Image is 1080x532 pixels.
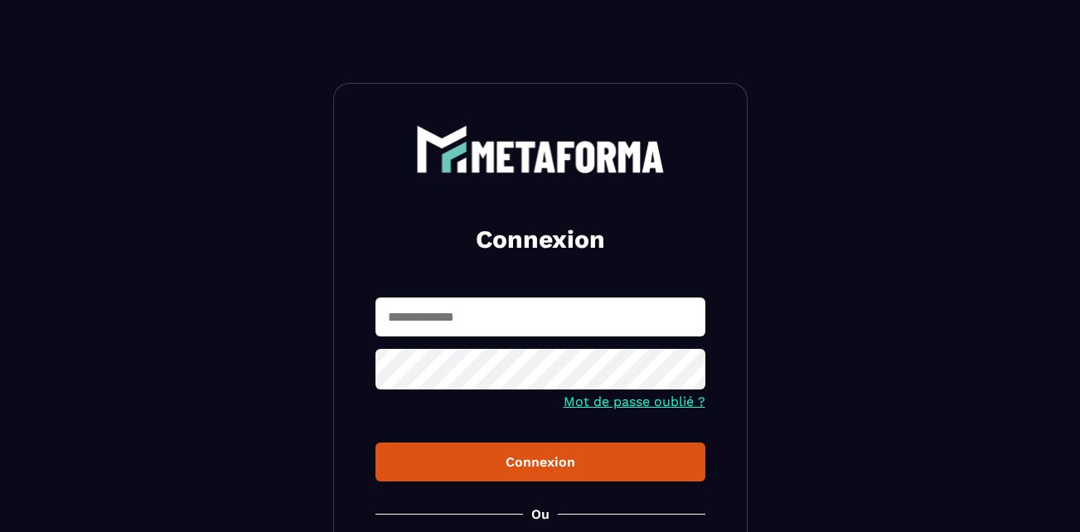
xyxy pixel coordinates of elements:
p: Ou [531,506,550,522]
img: logo [416,125,665,173]
a: logo [375,125,705,173]
a: Mot de passe oublié ? [564,394,705,409]
div: Connexion [389,454,692,470]
h2: Connexion [395,223,685,256]
button: Connexion [375,443,705,481]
